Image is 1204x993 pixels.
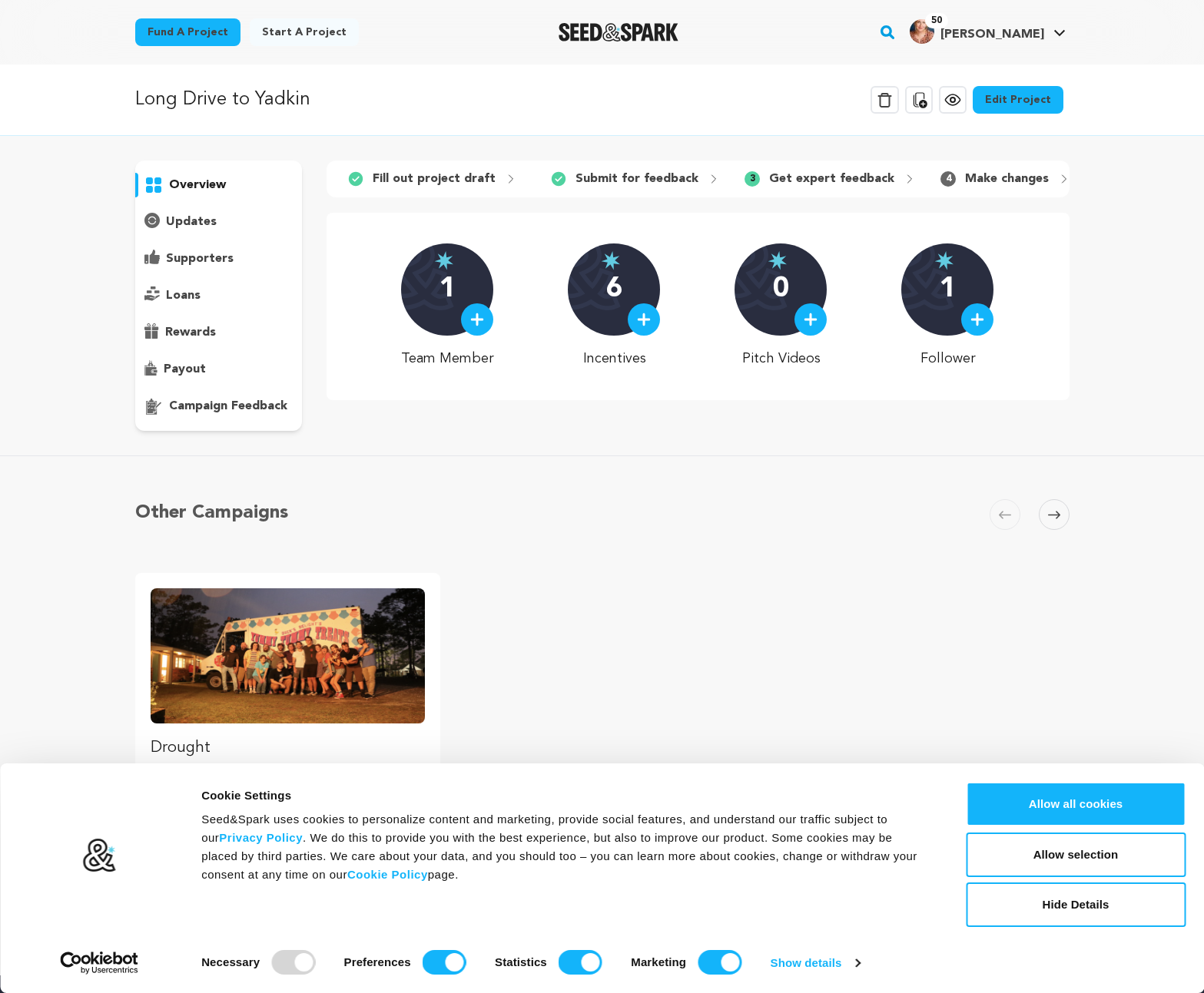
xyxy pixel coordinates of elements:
[135,173,303,197] button: overview
[439,274,456,305] p: 1
[219,831,303,844] a: Privacy Policy
[135,210,303,234] button: updates
[910,19,1044,44] div: Megan P.'s Profile
[135,357,303,382] button: payout
[82,838,117,873] img: logo
[201,786,931,805] div: Cookie Settings
[169,176,226,194] p: overview
[973,86,1063,114] a: Edit Project
[559,23,679,41] a: Seed&Spark Homepage
[966,832,1186,877] button: Allow selection
[135,283,303,308] button: loans
[32,952,167,975] a: Usercentrics Cookiebot - opens in a new window
[559,23,679,41] img: Seed&Spark Logo Dark Mode
[135,320,303,345] button: rewards
[966,782,1186,826] button: Allow all cookies
[637,313,651,326] img: plus.svg
[907,16,1069,44] a: Megan P.'s Profile
[166,286,201,305] p: loans
[575,170,698,188] p: Submit for feedback
[373,170,496,188] p: Fill out project draft
[940,171,956,187] span: 4
[135,394,303,419] button: campaign feedback
[151,736,425,760] p: Drought
[771,952,860,975] a: Show details
[940,274,956,305] p: 1
[966,882,1186,927] button: Hide Details
[135,18,240,46] a: Fund a project
[135,247,303,271] button: supporters
[169,397,287,415] p: campaign feedback
[347,868,428,881] a: Cookie Policy
[769,170,894,188] p: Get expert feedback
[135,86,310,114] p: Long Drive to Yadkin
[495,955,547,968] strong: Statistics
[606,274,622,305] p: 6
[470,313,484,326] img: plus.svg
[165,323,216,342] p: rewards
[925,13,948,28] span: 50
[401,348,494,369] p: Team Member
[940,28,1044,41] span: [PERSON_NAME]
[970,313,984,326] img: plus.svg
[568,348,661,369] p: Incentives
[745,171,760,187] span: 3
[901,348,994,369] p: Follower
[166,250,234,268] p: supporters
[965,170,1049,188] p: Make changes
[631,955,686,968] strong: Marketing
[201,810,931,884] div: Seed&Spark uses cookies to personalize content and marketing, provide social features, and unders...
[804,313,818,326] img: plus.svg
[135,499,288,527] h5: Other Campaigns
[201,955,260,968] strong: Necessary
[250,18,359,46] a: Start a project
[164,360,206,379] p: payout
[910,19,934,44] img: 0f252addeb407f9d.jpg
[166,213,217,231] p: updates
[773,274,789,305] p: 0
[907,16,1069,48] span: Megan P.'s Profile
[735,348,828,369] p: Pitch Videos
[344,955,411,968] strong: Preferences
